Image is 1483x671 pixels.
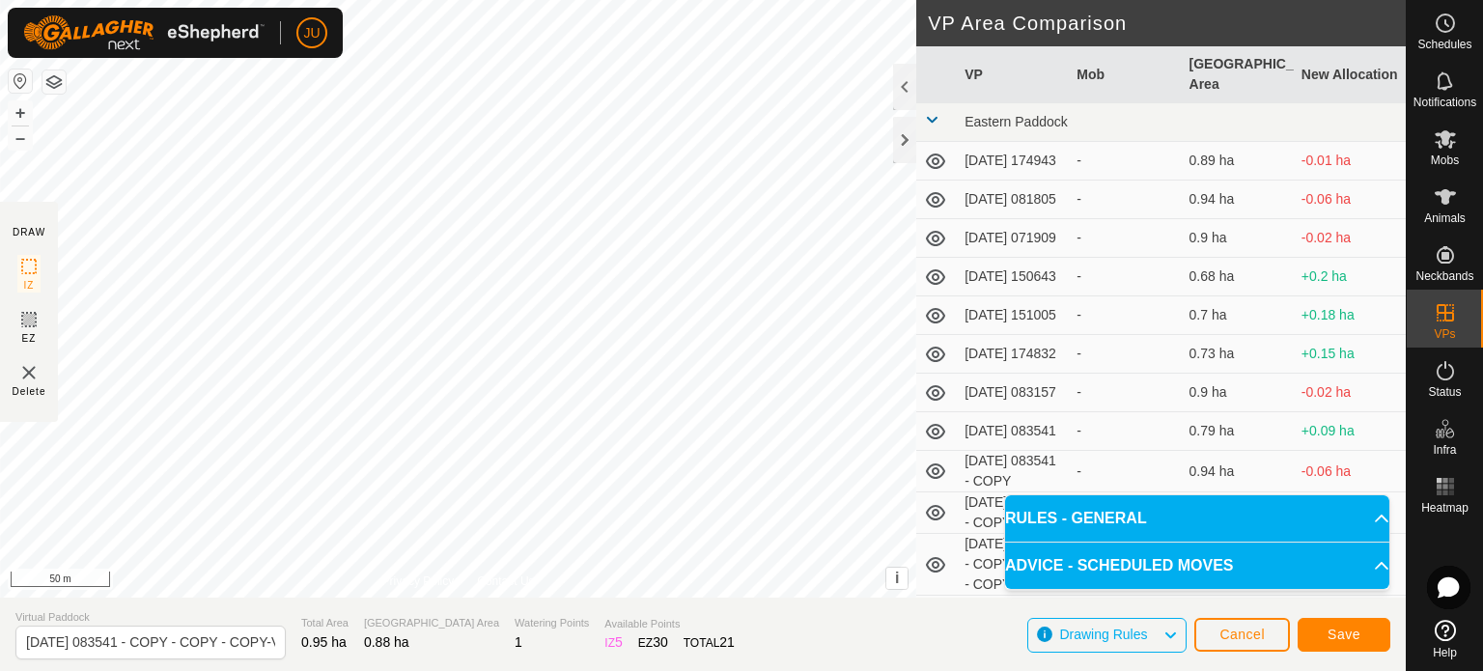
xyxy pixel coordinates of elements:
[477,573,534,590] a: Contact Us
[1069,46,1181,103] th: Mob
[1294,335,1406,374] td: +0.15 ha
[1077,344,1173,364] div: -
[1415,270,1473,282] span: Neckbands
[604,616,735,632] span: Available Points
[303,23,320,43] span: JU
[1428,386,1461,398] span: Status
[957,46,1069,103] th: VP
[15,609,286,626] span: Virtual Paddock
[615,634,623,650] span: 5
[957,142,1069,181] td: [DATE] 174943
[1182,46,1294,103] th: [GEOGRAPHIC_DATA] Area
[957,534,1069,596] td: [DATE] 083541 - COPY - COPY - COPY
[13,384,46,399] span: Delete
[653,634,668,650] span: 30
[1077,228,1173,248] div: -
[1294,296,1406,335] td: +0.18 ha
[1182,596,1294,657] td: 0.79 ha
[17,361,41,384] img: VP
[23,15,265,50] img: Gallagher Logo
[1005,554,1233,577] span: ADVICE - SCHEDULED MOVES
[1182,451,1294,492] td: 0.94 ha
[1294,181,1406,219] td: -0.06 ha
[604,632,622,653] div: IZ
[957,492,1069,534] td: [DATE] 083541 - COPY - COPY
[719,634,735,650] span: 21
[1005,495,1389,542] p-accordion-header: RULES - GENERAL
[1294,374,1406,412] td: -0.02 ha
[1077,266,1173,287] div: -
[965,114,1068,129] span: Eastern Paddock
[1433,647,1457,658] span: Help
[1182,219,1294,258] td: 0.9 ha
[1407,612,1483,666] a: Help
[1182,492,1294,534] td: 0.86 ha
[1077,421,1173,441] div: -
[1294,412,1406,451] td: +0.09 ha
[1077,382,1173,403] div: -
[957,374,1069,412] td: [DATE] 083157
[684,632,735,653] div: TOTAL
[1005,543,1389,589] p-accordion-header: ADVICE - SCHEDULED MOVES
[1059,627,1147,642] span: Drawing Rules
[957,412,1069,451] td: [DATE] 083541
[886,568,908,589] button: i
[1328,627,1360,642] span: Save
[957,451,1069,492] td: [DATE] 083541 - COPY
[301,615,349,631] span: Total Area
[1077,461,1173,482] div: -
[1433,444,1456,456] span: Infra
[1182,296,1294,335] td: 0.7 ha
[9,70,32,93] button: Reset Map
[1294,492,1406,534] td: +0.02 ha
[1219,627,1265,642] span: Cancel
[24,278,35,293] span: IZ
[1077,189,1173,210] div: -
[1005,507,1147,530] span: RULES - GENERAL
[957,296,1069,335] td: [DATE] 151005
[1294,451,1406,492] td: -0.06 ha
[1182,412,1294,451] td: 0.79 ha
[515,634,522,650] span: 1
[1417,39,1471,50] span: Schedules
[1424,212,1466,224] span: Animals
[957,335,1069,374] td: [DATE] 174832
[957,596,1069,657] td: [DATE] 083541 - COPY - COPY - COPY-VP001
[957,181,1069,219] td: [DATE] 081805
[1182,258,1294,296] td: 0.68 ha
[364,615,499,631] span: [GEOGRAPHIC_DATA] Area
[1294,46,1406,103] th: New Allocation
[957,219,1069,258] td: [DATE] 071909
[957,258,1069,296] td: [DATE] 150643
[1182,335,1294,374] td: 0.73 ha
[1294,596,1406,657] td: +0.09 ha
[1421,502,1469,514] span: Heatmap
[1077,151,1173,171] div: -
[1431,154,1459,166] span: Mobs
[638,632,668,653] div: EZ
[515,615,589,631] span: Watering Points
[9,126,32,150] button: –
[1182,374,1294,412] td: 0.9 ha
[301,634,347,650] span: 0.95 ha
[1413,97,1476,108] span: Notifications
[1298,618,1390,652] button: Save
[1182,142,1294,181] td: 0.89 ha
[1194,618,1290,652] button: Cancel
[1077,305,1173,325] div: -
[22,331,37,346] span: EZ
[13,225,45,239] div: DRAW
[1434,328,1455,340] span: VPs
[928,12,1406,35] h2: VP Area Comparison
[9,101,32,125] button: +
[42,70,66,94] button: Map Layers
[364,634,409,650] span: 0.88 ha
[1294,219,1406,258] td: -0.02 ha
[1294,142,1406,181] td: -0.01 ha
[1294,258,1406,296] td: +0.2 ha
[382,573,455,590] a: Privacy Policy
[895,570,899,586] span: i
[1182,181,1294,219] td: 0.94 ha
